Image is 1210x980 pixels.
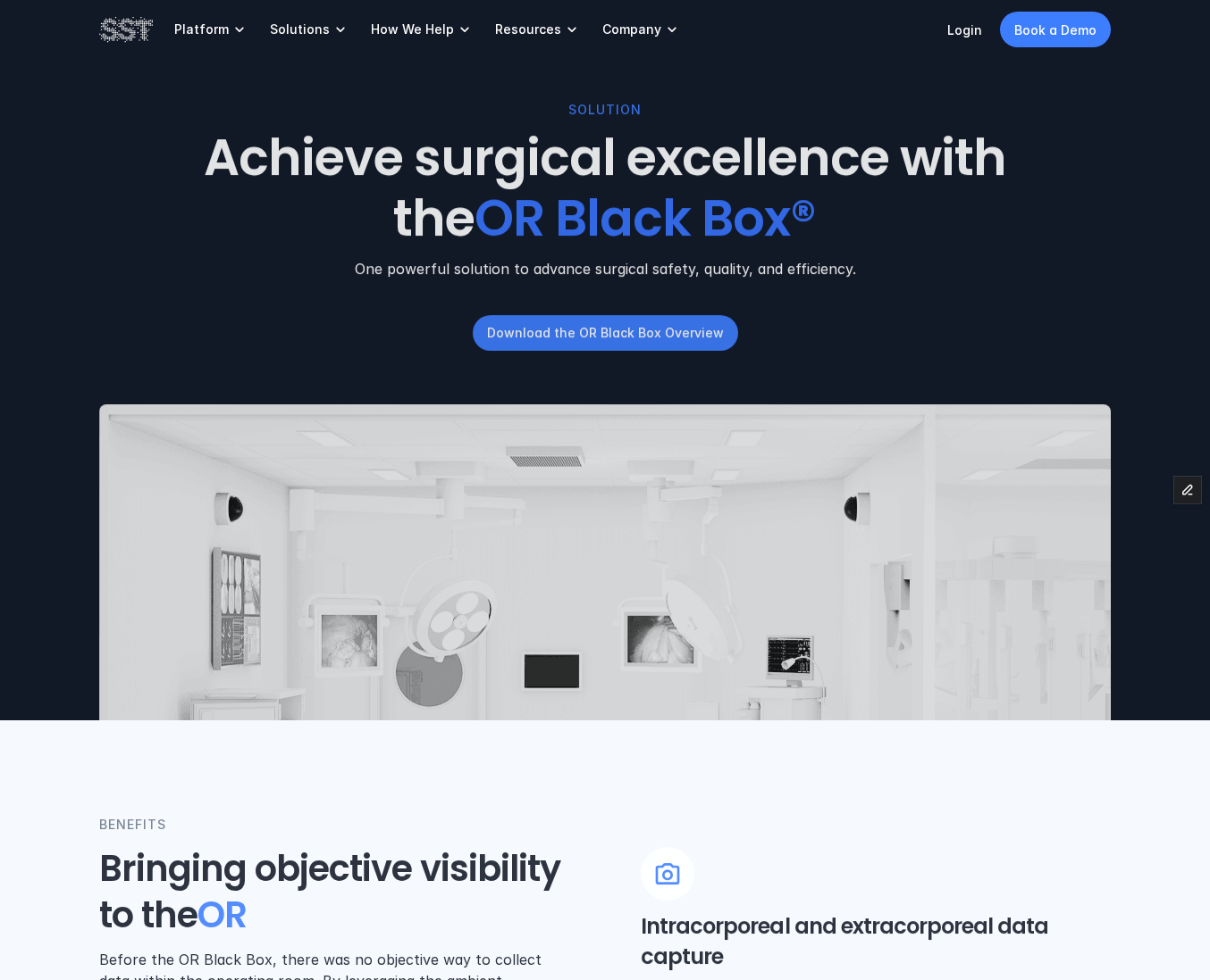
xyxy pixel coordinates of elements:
[473,315,738,351] a: Download the OR Black Box Overview
[1014,21,1097,39] p: Book a Demo
[568,100,642,120] p: SOLUTION
[371,21,454,37] p: How We Help
[641,911,1111,971] h5: Intracorporeal and extracorporeal data capture
[475,184,816,253] span: OR Black Box®
[99,815,166,835] p: BENEFITS
[99,845,569,938] h3: Bringing objective visibility to the
[99,258,1111,279] p: One powerful solution to advance surgical safety, quality, and efficiency.
[487,323,724,342] p: Download the OR Black Box Overview
[1174,477,1201,503] button: Edit Framer Content
[1000,12,1111,47] a: Book a Demo
[99,404,1111,951] img: Cartoon depiction of an operating room
[495,21,561,37] p: Resources
[270,21,330,37] p: Solutions
[197,890,247,940] span: OR
[174,21,229,37] p: Platform
[602,21,661,37] p: Company
[947,22,982,37] a: Login
[170,129,1040,248] h1: Achieve surgical excellence with the
[99,14,153,45] img: SST logo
